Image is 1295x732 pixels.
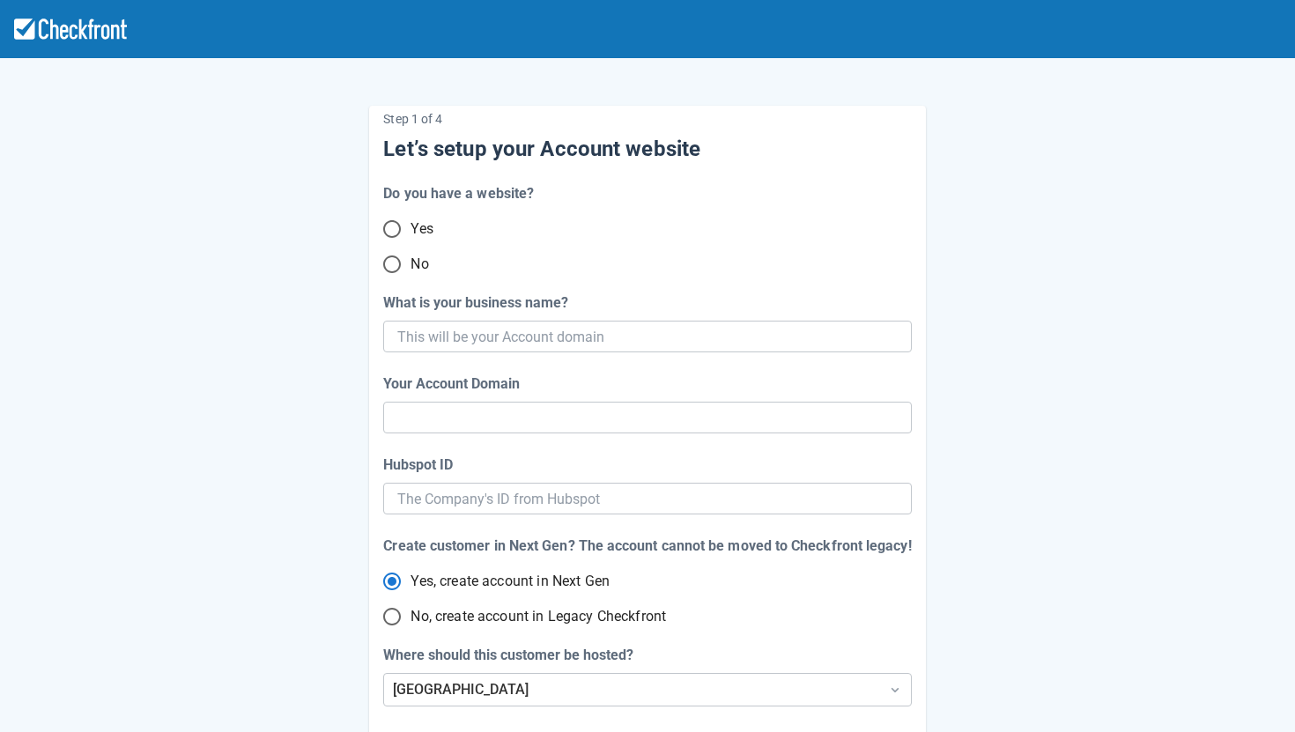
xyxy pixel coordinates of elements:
span: Yes [411,218,433,240]
input: This will be your Account domain [397,321,893,352]
div: [GEOGRAPHIC_DATA] [393,679,869,700]
label: Your Account Domain [383,373,527,395]
div: Create customer in Next Gen? The account cannot be moved to Checkfront legacy! [383,536,911,557]
p: Step 1 of 4 [383,106,911,132]
label: Hubspot ID [383,455,460,476]
div: Do you have a website? [383,183,534,204]
span: Yes, create account in Next Gen [411,571,610,592]
h5: Let’s setup your Account website [383,136,911,162]
span: No, create account in Legacy Checkfront [411,606,666,627]
iframe: Chat Widget [1040,542,1295,732]
label: What is your business name? [383,292,575,314]
span: No [411,254,428,275]
label: Where should this customer be hosted? [383,645,640,666]
input: The Company's ID from Hubspot [397,483,897,514]
span: Dropdown icon [886,681,904,699]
